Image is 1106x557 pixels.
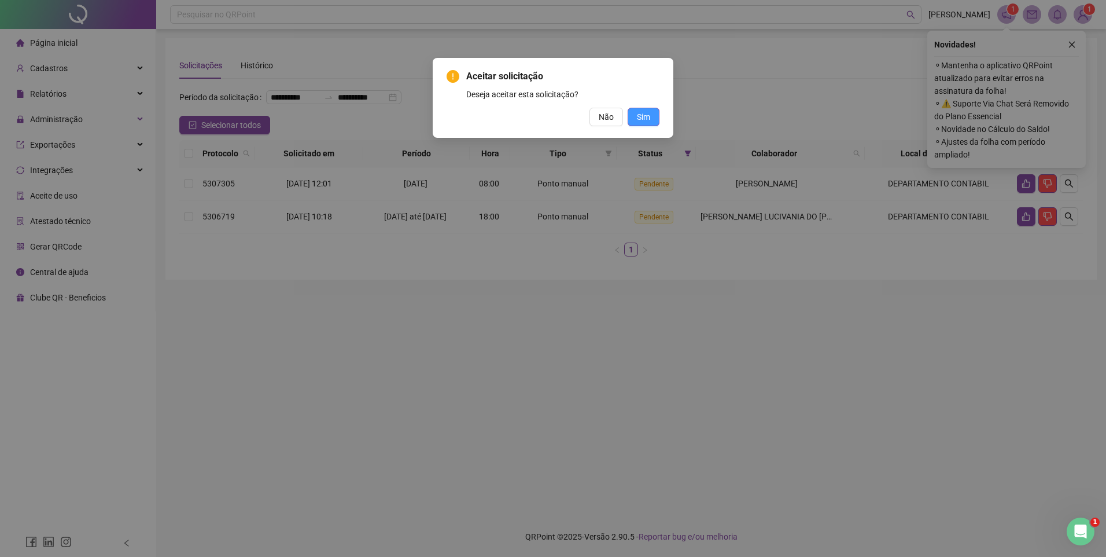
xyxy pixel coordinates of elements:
[466,88,659,101] div: Deseja aceitar esta solicitação?
[628,108,659,126] button: Sim
[1067,518,1094,545] iframe: Intercom live chat
[1090,518,1100,527] span: 1
[637,111,650,123] span: Sim
[447,70,459,83] span: exclamation-circle
[466,69,659,83] span: Aceitar solicitação
[589,108,623,126] button: Não
[599,111,614,123] span: Não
